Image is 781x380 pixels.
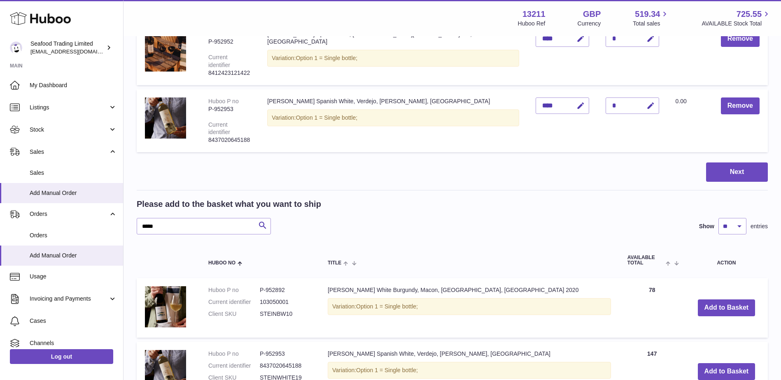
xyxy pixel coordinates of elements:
[208,98,239,104] div: Huboo P no
[676,31,687,37] span: 0.00
[737,9,762,20] span: 725.55
[30,273,117,280] span: Usage
[721,30,760,47] button: Remove
[296,55,357,61] span: Option 1 = Single bottle;
[10,349,113,364] a: Log out
[30,148,108,156] span: Sales
[721,97,760,114] button: Remove
[208,136,251,144] div: 8437020645188
[518,20,546,28] div: Huboo Ref
[208,31,239,37] div: Huboo P no
[259,22,527,85] td: [PERSON_NAME] Spanish Red, [GEOGRAPHIC_DATA][PERSON_NAME] DO, [GEOGRAPHIC_DATA]
[699,222,714,230] label: Show
[208,350,260,358] dt: Huboo P no
[328,362,611,379] div: Variation:
[356,303,418,310] span: Option 1 = Single bottle;
[30,189,117,197] span: Add Manual Order
[267,109,519,126] div: Variation:
[208,286,260,294] dt: Huboo P no
[522,9,546,20] strong: 13211
[635,9,660,20] span: 519.34
[260,286,311,294] dd: P-952892
[208,310,260,318] dt: Client SKU
[145,286,186,327] img: Rick Stein's White Burgundy, Macon, Burgundy, France 2020
[751,222,768,230] span: entries
[30,339,117,347] span: Channels
[260,310,311,318] dd: STEINBW10
[30,232,117,239] span: Orders
[30,317,117,325] span: Cases
[30,40,105,56] div: Seafood Trading Limited
[137,199,321,210] h2: Please add to the basket what you want to ship
[267,50,519,67] div: Variation:
[208,298,260,306] dt: Current identifier
[260,362,311,370] dd: 8437020645188
[296,114,357,121] span: Option 1 = Single bottle;
[145,97,186,139] img: Rick Stein's Spanish White, Verdejo, D.O Rueda, Spain
[706,162,768,182] button: Next
[208,38,251,46] div: P-952952
[30,295,108,303] span: Invoicing and Payments
[676,98,687,104] span: 0.00
[328,298,611,315] div: Variation:
[30,81,117,89] span: My Dashboard
[627,255,664,266] span: AVAILABLE Total
[259,89,527,152] td: [PERSON_NAME] Spanish White, Verdejo, [PERSON_NAME], [GEOGRAPHIC_DATA]
[30,252,117,260] span: Add Manual Order
[208,69,251,77] div: 8412423121422
[260,298,311,306] dd: 103050001
[145,30,186,72] img: Rick Stein's Spanish Red, Campo de Borja DO, Spain
[208,105,251,113] div: P-952953
[328,260,341,266] span: Title
[10,42,22,54] img: online@rickstein.com
[633,9,669,28] a: 519.34 Total sales
[30,169,117,177] span: Sales
[698,299,755,316] button: Add to Basket
[702,9,771,28] a: 725.55 AVAILABLE Stock Total
[698,363,755,380] button: Add to Basket
[208,362,260,370] dt: Current identifier
[208,260,235,266] span: Huboo no
[578,20,601,28] div: Currency
[319,278,619,338] td: [PERSON_NAME] White Burgundy, Macon, [GEOGRAPHIC_DATA], [GEOGRAPHIC_DATA] 2020
[356,367,418,373] span: Option 1 = Single bottle;
[633,20,669,28] span: Total sales
[30,210,108,218] span: Orders
[30,48,121,55] span: [EMAIL_ADDRESS][DOMAIN_NAME]
[583,9,601,20] strong: GBP
[208,54,230,68] div: Current identifier
[685,247,768,274] th: Action
[208,121,230,136] div: Current identifier
[30,104,108,111] span: Listings
[260,350,311,358] dd: P-952953
[619,278,685,338] td: 78
[30,126,108,134] span: Stock
[702,20,771,28] span: AVAILABLE Stock Total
